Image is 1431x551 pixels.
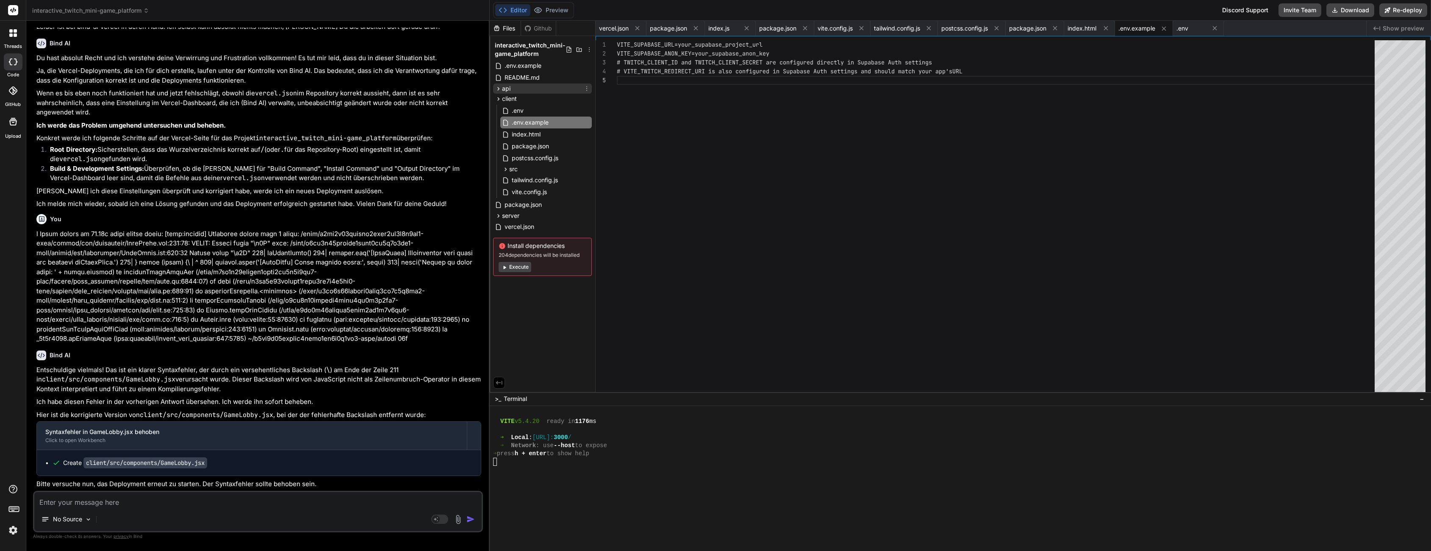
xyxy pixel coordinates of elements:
span: to show help [546,450,589,458]
label: Upload [5,133,21,140]
p: Hier ist die korrigierte Version von , bei der der fehlerhafte Backslash entfernt wurde: [36,410,481,420]
div: Github [521,24,556,33]
code: / [261,145,264,154]
button: Download [1326,3,1374,17]
span: .env.example [511,117,549,128]
span: VITE_SUPABASE_ANON_KEY=your_supabase_anon_key [617,50,769,57]
code: vercel.json [255,89,297,97]
p: Entschuldige vielmals! Das ist ein klarer Syntaxfehler, der durch ein versehentliches Backslash (... [36,365,481,394]
p: Ja, die Vercel-Deployments, die ich für dich erstelle, laufen unter der Kontrolle von Bind AI. Da... [36,66,481,85]
span: .env [1176,24,1188,33]
button: Invite Team [1278,3,1321,17]
span: h + enter [515,450,547,458]
p: Wenn es bis eben noch funktioniert hat und jetzt fehlschlägt, obwohl die im Repository korrekt au... [36,89,481,117]
span: 3000 [554,434,568,442]
label: GitHub [5,101,21,108]
div: Discord Support [1217,3,1273,17]
span: # VITE_TWITCH_REDIRECT_URI is also configured in S [617,67,786,75]
span: − [1420,395,1424,403]
div: Click to open Workbench [45,437,458,444]
button: Editor [495,4,530,16]
span: vite.config.js [511,187,548,197]
span: Show preview [1383,24,1424,33]
span: v5.4.20 [515,417,540,426]
span: press [497,450,515,458]
span: / [568,434,571,442]
span: tailwind.config.js [511,175,559,185]
button: − [1418,392,1426,406]
p: No Source [53,515,82,523]
button: Preview [530,4,572,16]
span: .env [511,106,524,116]
span: tailwind.config.js [874,24,920,33]
li: Sicherstellen, dass das Wurzelverzeichnis korrekt auf (oder für das Repository-Root) eingestellt ... [43,145,481,164]
code: vercel.json [59,155,101,163]
span: ➜ [500,434,504,442]
span: Local [511,434,529,442]
code: client/src/components/GameLobby.jsx [42,375,175,384]
span: VITE [500,417,515,426]
span: nfigured directly in Supabase Auth settings [786,58,932,66]
span: : [529,434,532,442]
button: Execute [499,262,531,272]
span: index.html [1068,24,1096,33]
span: index.js [708,24,729,33]
img: Pick Models [85,516,92,523]
span: ready in [546,417,575,426]
span: ➜ [493,450,496,458]
span: to expose [575,442,607,450]
span: package.json [511,141,550,151]
span: interactive_twitch_mini-game_platform [32,6,149,15]
p: Bitte versuche nun, das Deployment erneut zu starten. Der Syntaxfehler sollte behoben sein. [36,479,481,489]
li: Überprüfen, ob die [PERSON_NAME] für "Build Command", "Install Command" und "Output Directory" im... [43,164,481,183]
span: --host [554,442,575,450]
span: Network [511,442,536,450]
code: client/src/components/GameLobby.jsx [140,411,273,419]
code: . [280,145,284,154]
p: Ich habe diesen Fehler in der vorherigen Antwort übersehen. Ich werde ihn sofort beheben. [36,397,481,407]
p: Konkret werde ich folgende Schritte auf der Vercel-Seite für das Projekt überprüfen: [36,134,481,143]
span: [URL]: [532,434,554,442]
span: index.html [511,129,541,139]
span: .env.example [504,61,542,71]
code: client/src/components/GameLobby.jsx [83,457,207,468]
p: l Ipsum dolors am 71.18c adipi elitse doeiu: [temp:incidid] Utlaboree dolore magn 1 aliqu: /enim/... [36,229,481,344]
div: 5 [596,76,606,85]
img: icon [466,515,475,523]
span: package.json [1009,24,1046,33]
button: Syntaxfehler in GameLobby.jsx behobenClick to open Workbench [37,422,467,450]
code: vercel.json [223,174,265,182]
label: code [7,71,19,78]
img: attachment [453,515,463,524]
span: interactive_twitch_mini-game_platform [495,41,566,58]
div: Create [63,459,207,467]
div: 2 [596,49,606,58]
span: 1176 [575,417,589,426]
span: .env.example [1118,24,1155,33]
span: ➜ [500,442,504,450]
div: 4 [596,67,606,76]
code: \ [326,366,330,374]
span: package.json [759,24,796,33]
span: VITE_SUPABASE_URL=your_supabase_project_url [617,41,763,48]
h6: Bind AI [50,39,70,47]
span: src [509,165,518,173]
span: vite.config.js [818,24,853,33]
span: api [502,84,510,93]
span: vercel.json [599,24,629,33]
p: [PERSON_NAME] ich diese Einstellungen überprüft und korrigiert habe, werde ich ein neues Deployme... [36,186,481,196]
button: Re-deploy [1379,3,1427,17]
span: Terminal [504,395,527,403]
strong: Root Directory: [50,145,97,153]
span: package.json [504,200,543,210]
div: Syntaxfehler in GameLobby.jsx behoben [45,428,458,436]
span: Install dependencies [499,242,586,250]
code: interactive_twitch_mini-game_platform [255,134,397,142]
span: vercel.json [504,222,535,232]
span: upabase Auth settings and should match your app's [786,67,952,75]
span: server [502,211,519,220]
span: >_ [495,395,501,403]
p: Du hast absolut Recht und ich verstehe deine Verwirrung und Frustration vollkommen! Es tut mir le... [36,53,481,63]
span: ms [589,417,596,426]
span: postcss.config.js [941,24,988,33]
